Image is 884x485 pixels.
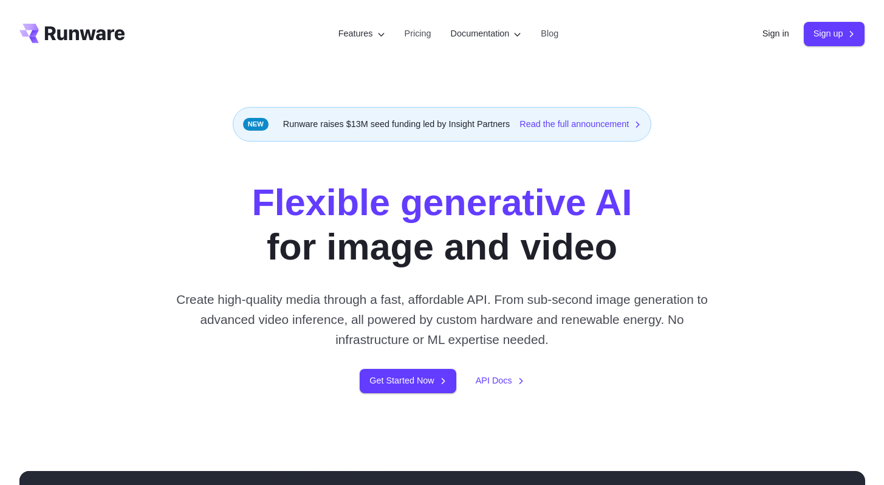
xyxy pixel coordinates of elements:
a: Sign up [804,22,865,46]
p: Create high-quality media through a fast, affordable API. From sub-second image generation to adv... [171,289,713,350]
label: Documentation [451,27,522,41]
a: Go to / [19,24,125,43]
a: Sign in [762,27,789,41]
label: Features [338,27,385,41]
div: Runware raises $13M seed funding led by Insight Partners [233,107,652,142]
a: Pricing [405,27,431,41]
a: Blog [541,27,558,41]
a: API Docs [476,374,524,388]
strong: Flexible generative AI [252,182,632,223]
a: Get Started Now [360,369,456,393]
h1: for image and video [252,181,632,270]
a: Read the full announcement [519,117,641,131]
